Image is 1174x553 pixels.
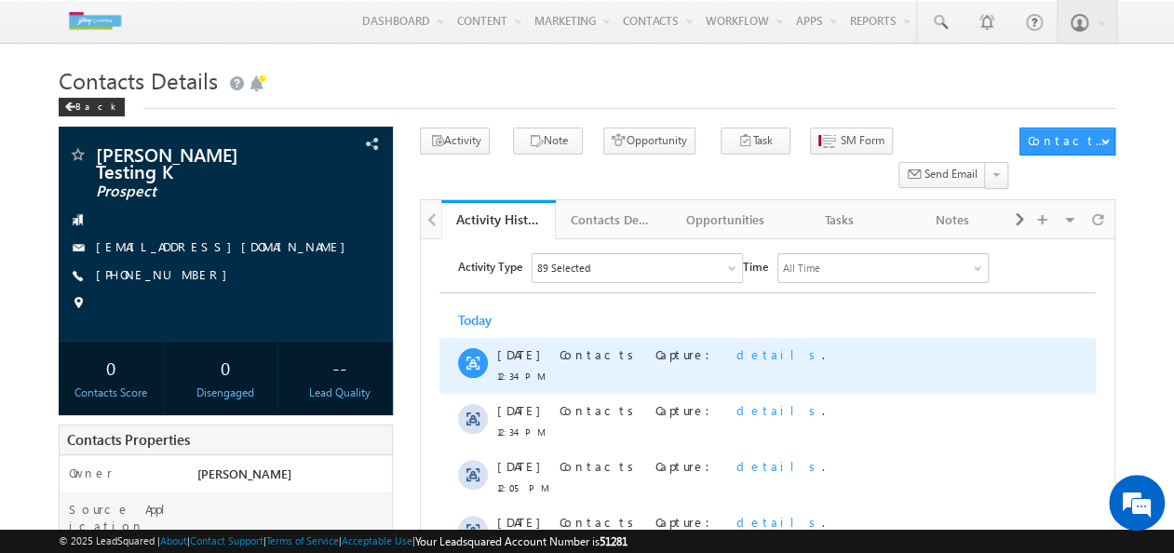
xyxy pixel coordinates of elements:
[63,384,158,401] div: Contacts Score
[684,209,766,231] div: Opportunities
[76,442,118,459] span: [DATE]
[455,210,541,228] div: Activity History
[316,163,401,179] span: details
[316,442,401,458] span: details
[37,73,98,89] div: Today
[139,163,301,179] span: Contacts Capture:
[924,166,978,182] span: Send Email
[76,107,118,124] span: [DATE]
[342,534,412,546] a: Acceptable Use
[139,275,458,291] div: .
[76,128,132,145] span: 12:34 PM
[76,219,118,236] span: [DATE]
[76,352,132,369] span: 12:02 PM
[291,384,386,401] div: Lead Quality
[76,498,118,515] span: [DATE]
[139,275,301,290] span: Contacts Capture:
[139,163,458,180] div: .
[76,386,118,403] span: [DATE]
[139,386,458,403] div: .
[316,219,401,235] span: details
[1019,128,1115,155] button: Contacts Actions
[556,200,669,239] a: Contacts Details
[266,534,339,546] a: Terms of Service
[96,266,236,285] span: [PHONE_NUMBER]
[291,350,386,384] div: --
[76,275,118,291] span: [DATE]
[76,330,118,347] span: [DATE]
[37,14,101,42] span: Activity Type
[316,107,401,123] span: details
[322,14,347,42] span: Time
[76,163,118,180] span: [DATE]
[96,238,355,254] a: [EMAIL_ADDRESS][DOMAIN_NAME]
[420,128,490,155] button: Activity
[316,275,401,290] span: details
[897,200,1010,239] a: Notes
[76,184,132,201] span: 12:34 PM
[139,498,301,514] span: Contacts Capture:
[139,442,458,459] div: .
[139,442,301,458] span: Contacts Capture:
[513,128,583,155] button: Note
[160,534,187,546] a: About
[415,534,627,548] span: Your Leadsquared Account Number is
[76,408,132,425] span: 12:02 PM
[139,219,301,235] span: Contacts Capture:
[571,209,653,231] div: Contacts Details
[139,386,301,402] span: Contacts Capture:
[139,107,301,123] span: Contacts Capture:
[59,97,134,113] a: Back
[178,350,273,384] div: 0
[316,386,401,402] span: details
[556,200,669,237] li: Contacts Details
[178,384,273,401] div: Disengaged
[1028,132,1107,149] div: Contacts Actions
[139,498,458,515] div: .
[139,330,301,346] span: Contacts Capture:
[69,465,113,481] label: Owner
[600,534,627,548] span: 51281
[76,240,132,257] span: 12:05 PM
[721,128,790,155] button: Task
[197,465,291,481] span: [PERSON_NAME]
[116,20,169,37] div: 89 Selected
[798,209,880,231] div: Tasks
[76,519,132,536] span: 11:03 AM
[810,128,893,155] button: SM Form
[783,200,897,239] a: Tasks
[139,330,458,347] div: .
[96,145,301,179] span: [PERSON_NAME] Testing K
[96,182,301,201] span: Prospect
[441,200,555,237] li: Activity History
[76,296,132,313] span: 12:04 PM
[603,128,695,155] button: Opportunity
[76,464,132,480] span: 11:59 AM
[139,219,458,236] div: .
[59,533,627,550] span: © 2025 LeadSquared | | | | |
[911,209,993,231] div: Notes
[59,65,218,95] span: Contacts Details
[669,200,783,239] a: Opportunities
[441,200,555,239] a: Activity History
[69,501,180,534] label: Source Application
[63,350,158,384] div: 0
[112,15,321,43] div: Sales Activity,BL - Business Loan,FL - Flexible Loan,FT - Flexi Loan Balance Transfer,HL - Home L...
[190,534,263,546] a: Contact Support
[59,98,125,116] div: Back
[316,330,401,346] span: details
[841,132,884,149] span: SM Form
[139,107,458,124] div: .
[362,20,399,37] div: All Time
[59,5,131,37] img: Custom Logo
[898,162,986,189] button: Send Email
[316,498,401,514] span: details
[67,430,190,449] span: Contacts Properties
